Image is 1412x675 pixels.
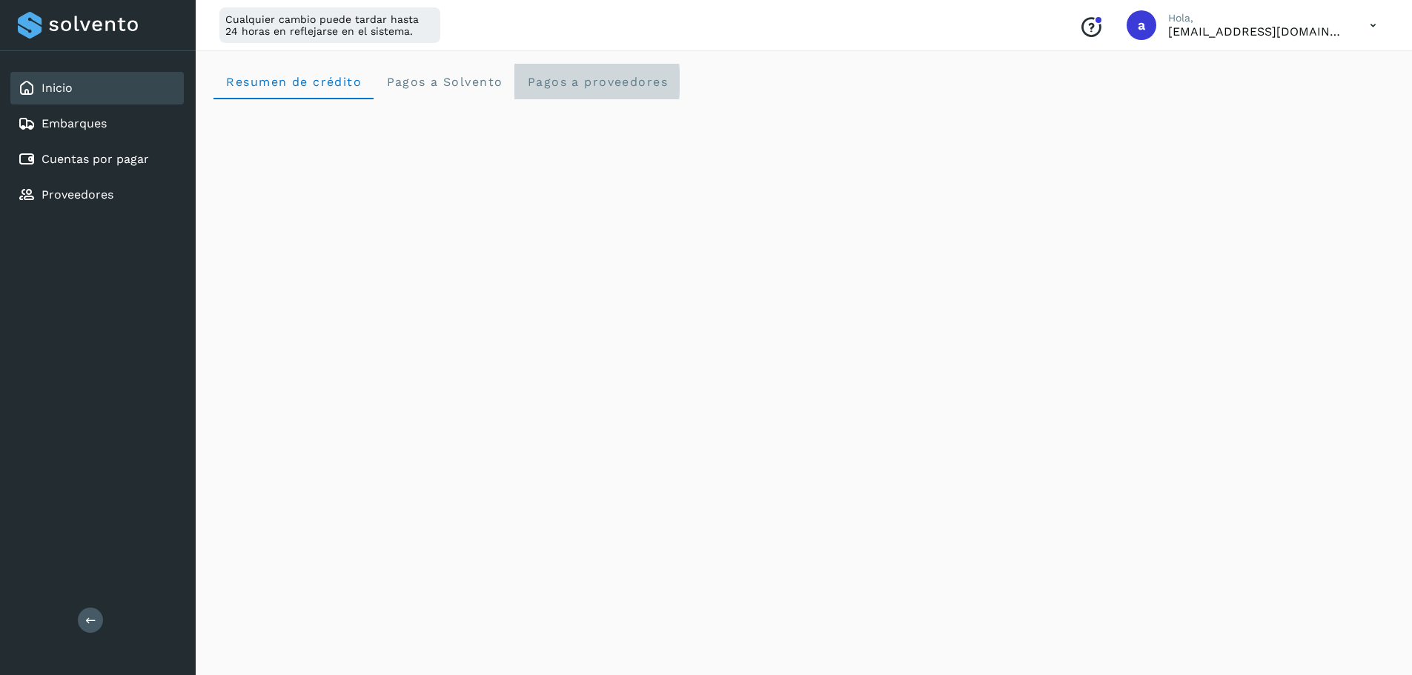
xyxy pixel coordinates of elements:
div: Cuentas por pagar [10,143,184,176]
p: Hola, [1168,12,1346,24]
div: Embarques [10,107,184,140]
a: Embarques [42,116,107,130]
p: administracion@aplogistica.com [1168,24,1346,39]
div: Cualquier cambio puede tardar hasta 24 horas en reflejarse en el sistema. [219,7,440,43]
a: Inicio [42,81,73,95]
a: Cuentas por pagar [42,152,149,166]
span: Resumen de crédito [225,75,362,89]
a: Proveedores [42,187,113,202]
div: Proveedores [10,179,184,211]
span: Pagos a Solvento [385,75,503,89]
div: Inicio [10,72,184,104]
span: Pagos a proveedores [526,75,668,89]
